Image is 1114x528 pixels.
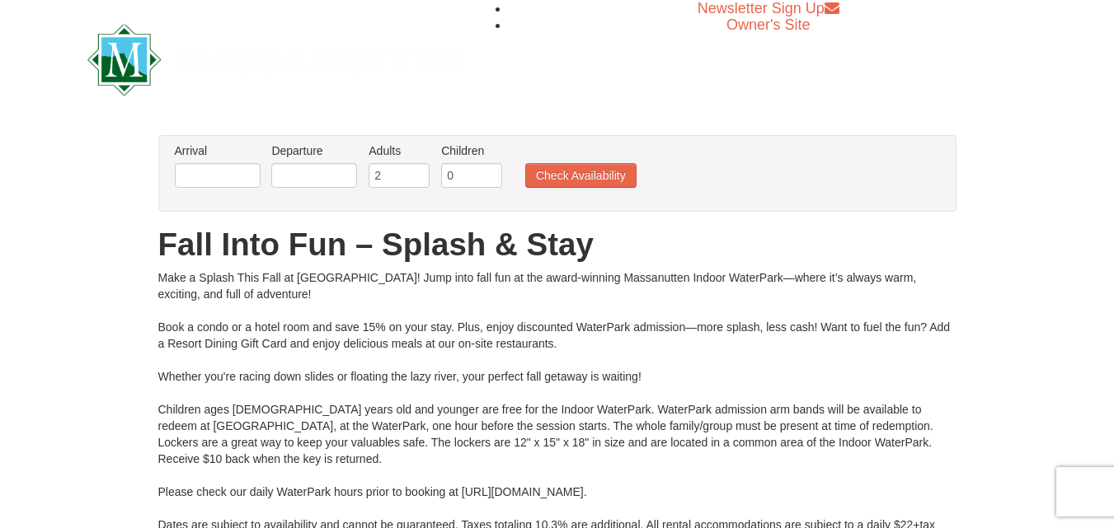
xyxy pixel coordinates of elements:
button: Check Availability [525,163,637,188]
label: Departure [271,143,357,159]
a: Owner's Site [726,16,810,33]
img: Massanutten Resort Logo [87,24,465,96]
label: Adults [369,143,430,159]
label: Children [441,143,502,159]
a: Massanutten Resort [87,38,465,77]
h1: Fall Into Fun – Splash & Stay [158,228,957,261]
label: Arrival [175,143,261,159]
